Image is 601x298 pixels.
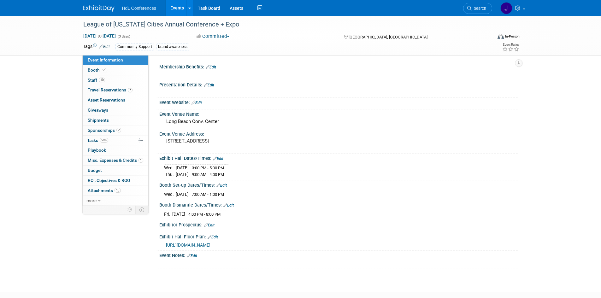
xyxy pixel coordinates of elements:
div: Exhibitor Prospectus: [159,220,518,228]
div: League of [US_STATE] Cities Annual Conference + Expo [81,19,483,30]
span: 7:00 AM - 1:00 PM [192,192,224,197]
a: Edit [223,203,234,207]
span: 4:00 PM - 8:00 PM [188,212,221,217]
td: Personalize Event Tab Strip [125,206,136,214]
span: Travel Reservations [88,87,133,92]
span: HdL Conferences [122,6,156,11]
div: Event Venue Name: [159,109,518,117]
span: 1 [138,158,143,163]
span: 58% [100,138,108,143]
div: Exhibit Hall Dates/Times: [159,154,518,162]
td: [DATE] [176,171,189,178]
div: Exhibit Hall Floor Plan: [159,232,518,240]
span: to [97,33,103,38]
div: Event Venue Address: [159,129,518,137]
td: Toggle Event Tabs [135,206,148,214]
span: Asset Reservations [88,97,125,102]
span: Sponsorships [88,128,121,133]
td: Tags [83,43,110,50]
a: Asset Reservations [83,95,148,105]
div: Presentation Details: [159,80,518,88]
a: Event Information [83,55,148,65]
a: Budget [83,166,148,175]
div: Event Format [455,33,520,42]
a: Misc. Expenses & Credits1 [83,155,148,165]
a: Booth [83,65,148,75]
span: Booth [88,67,107,73]
img: Format-Inperson.png [498,34,504,39]
a: Giveaways [83,105,148,115]
span: Giveaways [88,108,108,113]
span: 9:00 AM - 4:00 PM [192,172,224,177]
span: Search [472,6,486,11]
a: Edit [191,101,202,105]
pre: [STREET_ADDRESS] [166,138,302,144]
a: Edit [208,235,218,239]
a: Attachments15 [83,186,148,196]
td: [DATE] [176,191,189,198]
td: Wed. [164,164,176,171]
td: [DATE] [172,211,185,218]
span: Shipments [88,118,109,123]
td: Fri. [164,211,172,218]
a: Tasks58% [83,136,148,145]
td: Thu. [164,171,176,178]
img: ExhibitDay [83,5,115,12]
span: more [86,198,97,203]
div: brand awareness [156,44,189,50]
a: ROI, Objectives & ROO [83,176,148,185]
a: Shipments [83,115,148,125]
a: Edit [216,183,227,188]
span: Attachments [88,188,121,193]
span: ROI, Objectives & ROO [88,178,130,183]
span: Tasks [87,138,108,143]
a: Sponsorships2 [83,126,148,135]
a: Edit [204,223,215,227]
span: Misc. Expenses & Credits [88,158,143,163]
a: Edit [206,65,216,69]
div: Long Beach Conv. Center [164,117,514,126]
span: 3:00 PM - 5:30 PM [192,166,224,170]
a: Search [463,3,492,14]
div: Event Notes: [159,251,518,259]
span: [GEOGRAPHIC_DATA], [GEOGRAPHIC_DATA] [349,35,427,39]
button: Committed [194,33,232,40]
td: [DATE] [176,164,189,171]
div: Event Rating [502,43,519,46]
div: Community Support [115,44,154,50]
a: more [83,196,148,206]
span: [DATE] [DATE] [83,33,116,39]
td: Wed. [164,191,176,198]
div: In-Person [505,34,520,39]
span: Playbook [88,148,106,153]
span: 2 [116,128,121,132]
span: 7 [128,88,133,92]
i: Booth reservation complete [103,68,106,72]
div: Booth Set-up Dates/Times: [159,180,518,189]
span: Staff [88,78,105,83]
span: 10 [99,78,105,82]
a: Travel Reservations7 [83,85,148,95]
a: Playbook [83,145,148,155]
span: (3 days) [117,34,130,38]
div: Membership Benefits: [159,62,518,70]
a: [URL][DOMAIN_NAME] [166,242,210,248]
div: Event Website: [159,98,518,106]
img: Johnny Nguyen [500,2,512,14]
a: Edit [213,156,223,161]
span: 15 [115,188,121,193]
span: Budget [88,168,102,173]
a: Staff10 [83,75,148,85]
a: Edit [204,83,214,87]
div: Booth Dismantle Dates/Times: [159,200,518,208]
a: Edit [187,254,197,258]
span: Event Information [88,57,123,62]
a: Edit [99,44,110,49]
